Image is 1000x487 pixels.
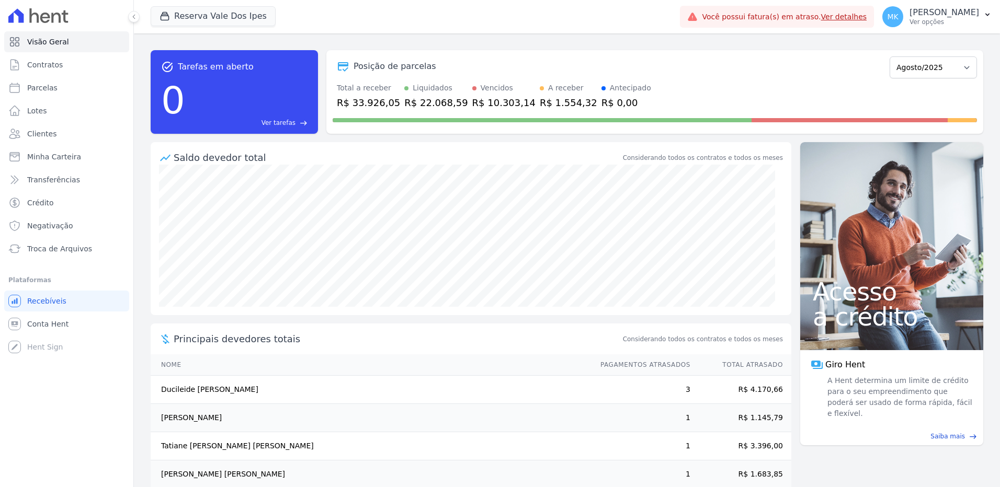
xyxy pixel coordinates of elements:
[691,404,791,432] td: R$ 1.145,79
[623,153,783,163] div: Considerando todos os contratos e todos os meses
[262,118,296,127] span: Ver tarefas
[691,432,791,460] td: R$ 3.396,00
[930,432,965,441] span: Saiba mais
[969,433,977,440] span: east
[813,304,971,329] span: a crédito
[151,6,276,26] button: Reserva Vale Dos Ipes
[27,83,58,93] span: Parcelas
[481,83,513,94] div: Vencidos
[27,129,56,139] span: Clientes
[4,192,129,213] a: Crédito
[691,376,791,404] td: R$ 4.170,66
[4,146,129,167] a: Minha Carteira
[404,96,468,110] div: R$ 22.068,59
[27,60,63,70] span: Contratos
[151,354,590,376] th: Nome
[540,96,597,110] div: R$ 1.554,32
[4,77,129,98] a: Parcelas
[4,215,129,236] a: Negativação
[4,169,129,190] a: Transferências
[151,432,590,460] td: Tatiane [PERSON_NAME] [PERSON_NAME]
[27,175,80,185] span: Transferências
[887,13,898,20] span: MK
[151,404,590,432] td: [PERSON_NAME]
[874,2,1000,31] button: MK [PERSON_NAME] Ver opções
[337,96,400,110] div: R$ 33.926,05
[4,54,129,75] a: Contratos
[813,279,971,304] span: Acesso
[27,221,73,231] span: Negativação
[590,354,691,376] th: Pagamentos Atrasados
[151,376,590,404] td: Ducileide [PERSON_NAME]
[161,73,185,127] div: 0
[4,314,129,334] a: Conta Hent
[590,376,691,404] td: 3
[910,7,979,18] p: [PERSON_NAME]
[27,37,69,47] span: Visão Geral
[413,83,452,94] div: Liquidados
[354,60,436,73] div: Posição de parcelas
[623,334,783,344] span: Considerando todos os contratos e todos os meses
[27,243,92,254] span: Troca de Arquivos
[8,274,125,286] div: Plataformas
[821,13,867,21] a: Ver detalhes
[472,96,536,110] div: R$ 10.303,14
[27,152,81,162] span: Minha Carteira
[825,358,865,371] span: Giro Hent
[174,150,621,165] div: Saldo devedor total
[337,83,400,94] div: Total a receber
[910,18,979,26] p: Ver opções
[806,432,977,441] a: Saiba mais east
[178,61,254,73] span: Tarefas em aberto
[548,83,584,94] div: A receber
[4,291,129,311] a: Recebíveis
[174,332,621,346] span: Principais devedores totais
[610,83,651,94] div: Antecipado
[601,96,651,110] div: R$ 0,00
[702,11,867,22] span: Você possui fatura(s) em atraso.
[825,375,973,419] span: A Hent determina um limite de crédito para o seu empreendimento que poderá ser usado de forma ráp...
[590,404,691,432] td: 1
[300,119,308,127] span: east
[4,31,129,52] a: Visão Geral
[189,118,308,127] a: Ver tarefas east
[4,238,129,259] a: Troca de Arquivos
[27,319,69,329] span: Conta Hent
[691,354,791,376] th: Total Atrasado
[27,106,47,116] span: Lotes
[590,432,691,460] td: 1
[4,123,129,144] a: Clientes
[161,61,174,73] span: task_alt
[27,198,54,208] span: Crédito
[4,100,129,121] a: Lotes
[27,296,66,306] span: Recebíveis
